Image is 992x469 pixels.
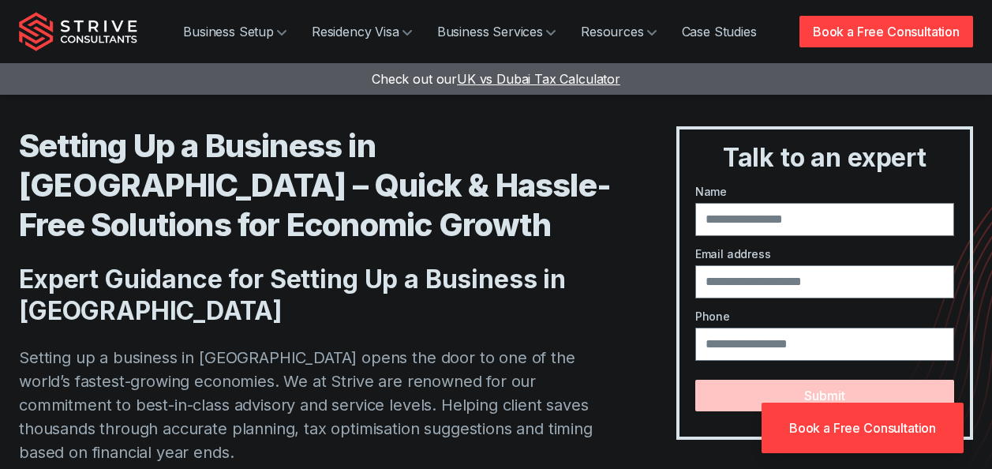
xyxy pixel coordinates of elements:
img: Strive Consultants [19,12,137,51]
label: Name [695,183,954,200]
h1: Setting Up a Business in [GEOGRAPHIC_DATA] – Quick & Hassle-Free Solutions for Economic Growth [19,126,613,245]
label: Email address [695,246,954,262]
label: Phone [695,308,954,325]
h2: Expert Guidance for Setting Up a Business in [GEOGRAPHIC_DATA] [19,264,613,327]
a: Business Services [425,16,568,47]
a: Book a Free Consultation [762,403,964,453]
a: Business Setup [170,16,299,47]
a: Check out ourUK vs Dubai Tax Calculator [372,71,620,87]
a: Book a Free Consultation [799,16,973,47]
span: UK vs Dubai Tax Calculator [457,71,620,87]
h3: Talk to an expert [686,142,964,174]
a: Residency Visa [299,16,425,47]
a: Resources [568,16,669,47]
a: Case Studies [669,16,769,47]
button: Submit [695,380,954,411]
